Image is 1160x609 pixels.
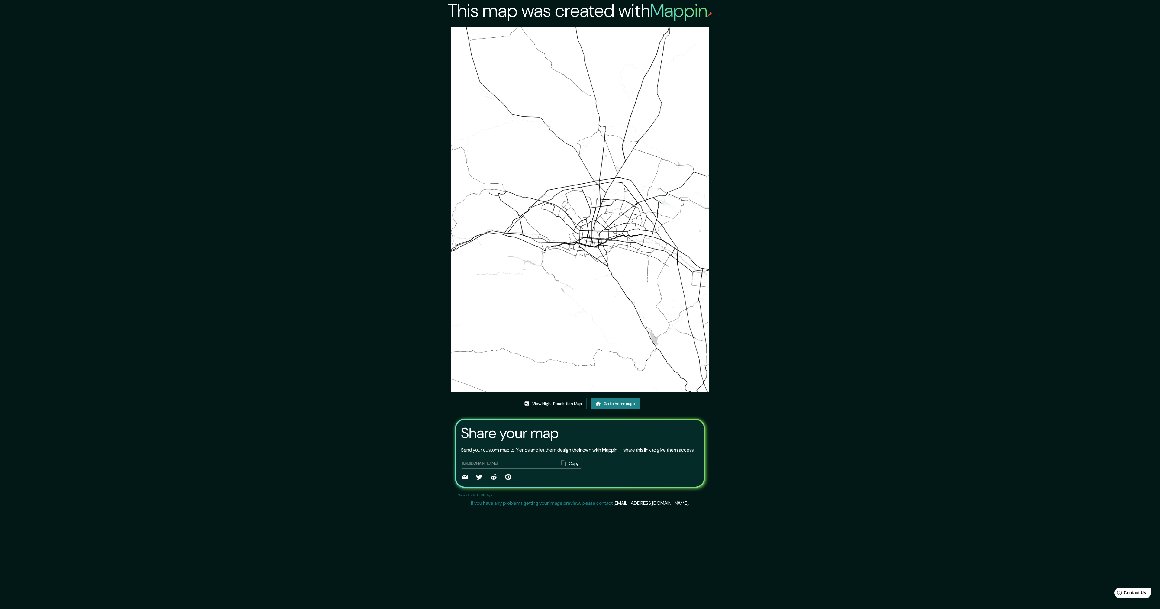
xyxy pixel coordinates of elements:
iframe: Help widget launcher [1106,585,1153,602]
img: created-map [451,27,709,392]
p: Send your custom map to friends and let them design their own with Mappin — share this link to gi... [461,446,694,454]
a: Go to homepage [591,398,640,409]
a: [EMAIL_ADDRESS][DOMAIN_NAME] [614,500,688,506]
p: Maps link valid for 60 days. [458,493,493,497]
p: If you have any problems getting your image preview, please contact . [471,500,689,507]
a: View High-Resolution Map [520,398,587,409]
h3: Share your map [461,425,559,442]
img: mappin-pin [707,12,712,17]
button: Copy [558,459,582,469]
